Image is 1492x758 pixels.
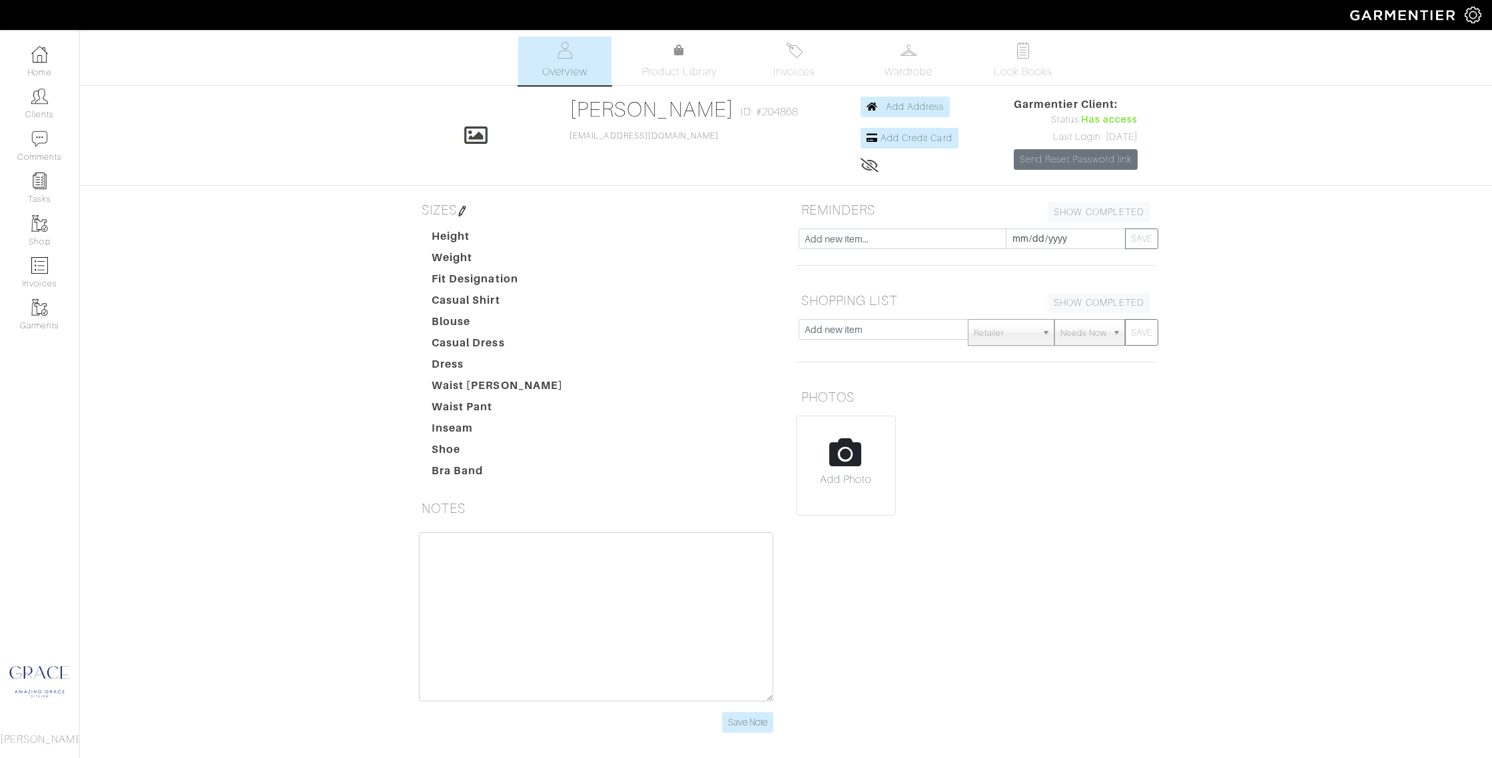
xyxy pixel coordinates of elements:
[886,101,944,112] span: Add Address
[542,64,587,80] span: Overview
[796,196,1156,223] h5: REMINDERS
[994,64,1053,80] span: Look Books
[885,64,932,80] span: Wardrobe
[1060,320,1107,346] span: Needs Now
[1125,319,1158,346] button: SAVE
[31,173,48,189] img: reminder-icon-8004d30b9f0a5d33ae49ab947aed9ed385cf756f9e5892f1edd6e32f2345188e.png
[518,37,611,85] a: Overview
[881,133,952,143] span: Add Credit Card
[31,131,48,147] img: comment-icon-a0a6a9ef722e966f86d9cbdc48e553b5cf19dbc54f86b18d962a5391bc8f6eb6.png
[861,97,950,117] a: Add Address
[901,42,917,59] img: wardrobe-487a4870c1b7c33e795ec22d11cfc2ed9d08956e64fb3008fe2437562e282088.svg
[422,250,573,271] dt: Weight
[861,128,958,149] a: Add Credit Card
[422,335,573,356] dt: Casual Dress
[31,215,48,232] img: garments-icon-b7da505a4dc4fd61783c78ac3ca0ef83fa9d6f193b1c9dc38574b1d14d53ca28.png
[422,228,573,250] dt: Height
[1343,3,1465,27] img: garmentier-logo-header-white-b43fb05a5012e4ada735d5af1a66efaba907eab6374d6393d1fbf88cb4ef424d.png
[1081,113,1138,127] span: Has access
[422,378,573,399] dt: Waist [PERSON_NAME]
[31,257,48,274] img: orders-icon-0abe47150d42831381b5fb84f609e132dff9fe21cb692f30cb5eec754e2cba89.png
[569,97,734,121] a: [PERSON_NAME]
[422,442,573,463] dt: Shoe
[416,196,776,223] h5: SIZES
[974,320,1036,346] span: Retailer
[862,37,955,85] a: Wardrobe
[422,292,573,314] dt: Casual Shirt
[422,271,573,292] dt: Fit Designation
[796,384,1156,410] h5: PHOTOS
[1048,292,1150,313] a: SHOW COMPLETED
[422,399,573,420] dt: Waist Pant
[557,42,573,59] img: basicinfo-40fd8af6dae0f16599ec9e87c0ef1c0a1fdea2edbe929e3d69a839185d80c458.svg
[422,463,573,484] dt: Bra Band
[642,64,717,80] span: Product Library
[422,420,573,442] dt: Inseam
[799,228,1006,249] input: Add new item...
[1014,97,1138,113] span: Garmentier Client:
[786,42,803,59] img: orders-27d20c2124de7fd6de4e0e44c1d41de31381a507db9b33961299e4e07d508b8c.svg
[1014,130,1138,145] div: Last Login: [DATE]
[1125,228,1158,249] button: SAVE
[31,88,48,105] img: clients-icon-6bae9207a08558b7cb47a8932f037763ab4055f8c8b6bfacd5dc20c3e0201464.png
[31,299,48,316] img: garments-icon-b7da505a4dc4fd61783c78ac3ca0ef83fa9d6f193b1c9dc38574b1d14d53ca28.png
[422,356,573,378] dt: Dress
[457,206,468,216] img: pen-cf24a1663064a2ec1b9c1bd2387e9de7a2fa800b781884d57f21acf72779bad2.png
[422,314,573,335] dt: Blouse
[796,287,1156,314] h5: SHOPPING LIST
[31,46,48,63] img: dashboard-icon-dbcd8f5a0b271acd01030246c82b418ddd0df26cd7fceb0bd07c9910d44c42f6.png
[1015,42,1032,59] img: todo-9ac3debb85659649dc8f770b8b6100bb5dab4b48dedcbae339e5042a72dfd3cc.svg
[1014,113,1138,127] div: Status:
[1465,7,1481,23] img: gear-icon-white-bd11855cb880d31180b6d7d6211b90ccbf57a29d726f0c71d8c61bd08dd39cc2.png
[976,37,1070,85] a: Look Books
[1014,149,1138,170] a: Send Reset Password link
[799,319,968,340] input: Add new item
[1048,202,1150,222] a: SHOW COMPLETED
[773,64,814,80] span: Invoices
[747,37,841,85] a: Invoices
[633,43,726,80] a: Product Library
[416,495,776,522] h5: NOTES
[741,104,799,120] span: ID: #204868
[569,131,719,141] a: [EMAIL_ADDRESS][DOMAIN_NAME]
[722,712,773,733] input: Save Note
